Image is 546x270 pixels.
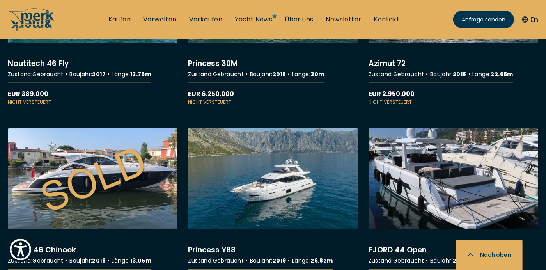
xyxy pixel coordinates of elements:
[462,16,505,24] span: Anfrage senden
[453,11,514,28] a: Anfrage senden
[285,15,313,24] a: Über uns
[235,15,272,24] a: Yacht News
[456,240,523,270] button: Nach oben
[522,14,538,25] button: En
[189,15,223,24] a: Verkaufen
[8,237,33,262] button: Show Accessibility Preferences
[326,15,362,24] a: Newsletter
[108,15,131,24] a: Kaufen
[143,15,177,24] a: Verwalten
[374,15,400,24] a: Kontakt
